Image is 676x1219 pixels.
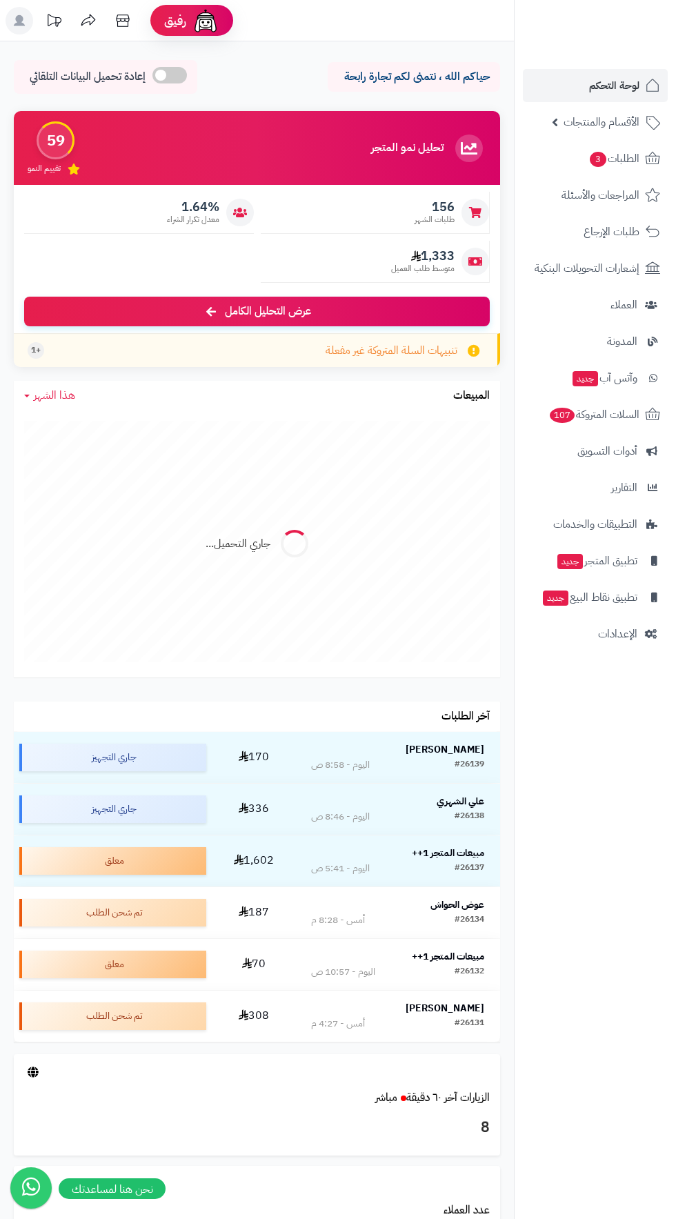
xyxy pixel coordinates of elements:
[607,332,637,351] span: المدونة
[523,361,668,395] a: وآتس آبجديد
[523,471,668,504] a: التقارير
[375,1089,490,1106] a: الزيارات آخر ٦٠ دقيقةمباشر
[406,742,484,757] strong: [PERSON_NAME]
[311,810,370,824] div: اليوم - 8:46 ص
[444,1202,490,1218] a: عدد العملاء
[19,744,206,771] div: جاري التجهيز
[19,795,206,823] div: جاري التجهيز
[523,325,668,358] a: المدونة
[535,259,639,278] span: إشعارات التحويلات البنكية
[588,149,639,168] span: الطلبات
[582,19,663,48] img: logo-2.png
[415,214,455,226] span: طلبات الشهر
[391,248,455,264] span: 1,333
[34,387,75,404] span: هذا الشهر
[455,913,484,927] div: #26134
[455,862,484,875] div: #26137
[523,544,668,577] a: تطبيق المتجرجديد
[19,1002,206,1030] div: تم شحن الطلب
[192,7,219,34] img: ai-face.png
[311,965,375,979] div: اليوم - 10:57 ص
[523,69,668,102] a: لوحة التحكم
[24,1116,490,1140] h3: 8
[561,186,639,205] span: المراجعات والأسئلة
[19,847,206,875] div: معلق
[453,390,490,402] h3: المبيعات
[311,1017,365,1031] div: أمس - 4:27 م
[225,304,311,319] span: عرض التحليل الكامل
[326,343,457,359] span: تنبيهات السلة المتروكة غير مفعلة
[455,810,484,824] div: #26138
[338,69,490,85] p: حياكم الله ، نتمنى لكم تجارة رابحة
[523,215,668,248] a: طلبات الإرجاع
[523,398,668,431] a: السلات المتروكة107
[212,732,295,783] td: 170
[437,794,484,809] strong: علي الشهري
[167,199,219,215] span: 1.64%
[589,151,607,168] span: 3
[564,112,639,132] span: الأقسام والمنتجات
[167,214,219,226] span: معدل تكرار الشراء
[523,435,668,468] a: أدوات التسويق
[584,222,639,241] span: طلبات الإرجاع
[548,405,639,424] span: السلات المتروكة
[455,758,484,772] div: #26139
[412,846,484,860] strong: مبيعات المتجر 1++
[556,551,637,571] span: تطبيق المتجر
[523,617,668,651] a: الإعدادات
[28,163,61,175] span: تقييم النمو
[311,862,370,875] div: اليوم - 5:41 ص
[31,344,41,356] span: +1
[19,951,206,978] div: معلق
[557,554,583,569] span: جديد
[212,887,295,938] td: 187
[24,388,75,404] a: هذا الشهر
[412,949,484,964] strong: مبيعات المتجر 1++
[30,69,146,85] span: إعادة تحميل البيانات التلقائي
[415,199,455,215] span: 156
[553,515,637,534] span: التطبيقات والخدمات
[212,939,295,990] td: 70
[430,898,484,912] strong: عوض الحواش
[37,7,71,38] a: تحديثات المنصة
[212,835,295,886] td: 1,602
[19,899,206,926] div: تم شحن الطلب
[548,407,575,424] span: 107
[391,263,455,275] span: متوسط طلب العميل
[406,1001,484,1015] strong: [PERSON_NAME]
[611,478,637,497] span: التقارير
[571,368,637,388] span: وآتس آب
[311,913,365,927] div: أمس - 8:28 م
[589,76,639,95] span: لوحة التحكم
[375,1089,397,1106] small: مباشر
[523,288,668,321] a: العملاء
[455,1017,484,1031] div: #26131
[598,624,637,644] span: الإعدادات
[206,536,270,552] div: جاري التحميل...
[541,588,637,607] span: تطبيق نقاط البيع
[441,711,490,723] h3: آخر الطلبات
[610,295,637,315] span: العملاء
[24,297,490,326] a: عرض التحليل الكامل
[212,991,295,1042] td: 308
[543,591,568,606] span: جديد
[523,179,668,212] a: المراجعات والأسئلة
[523,142,668,175] a: الطلبات3
[371,142,444,155] h3: تحليل نمو المتجر
[455,965,484,979] div: #26132
[523,581,668,614] a: تطبيق نقاط البيعجديد
[523,508,668,541] a: التطبيقات والخدمات
[577,442,637,461] span: أدوات التسويق
[311,758,370,772] div: اليوم - 8:58 ص
[573,371,598,386] span: جديد
[164,12,186,29] span: رفيق
[212,784,295,835] td: 336
[523,252,668,285] a: إشعارات التحويلات البنكية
